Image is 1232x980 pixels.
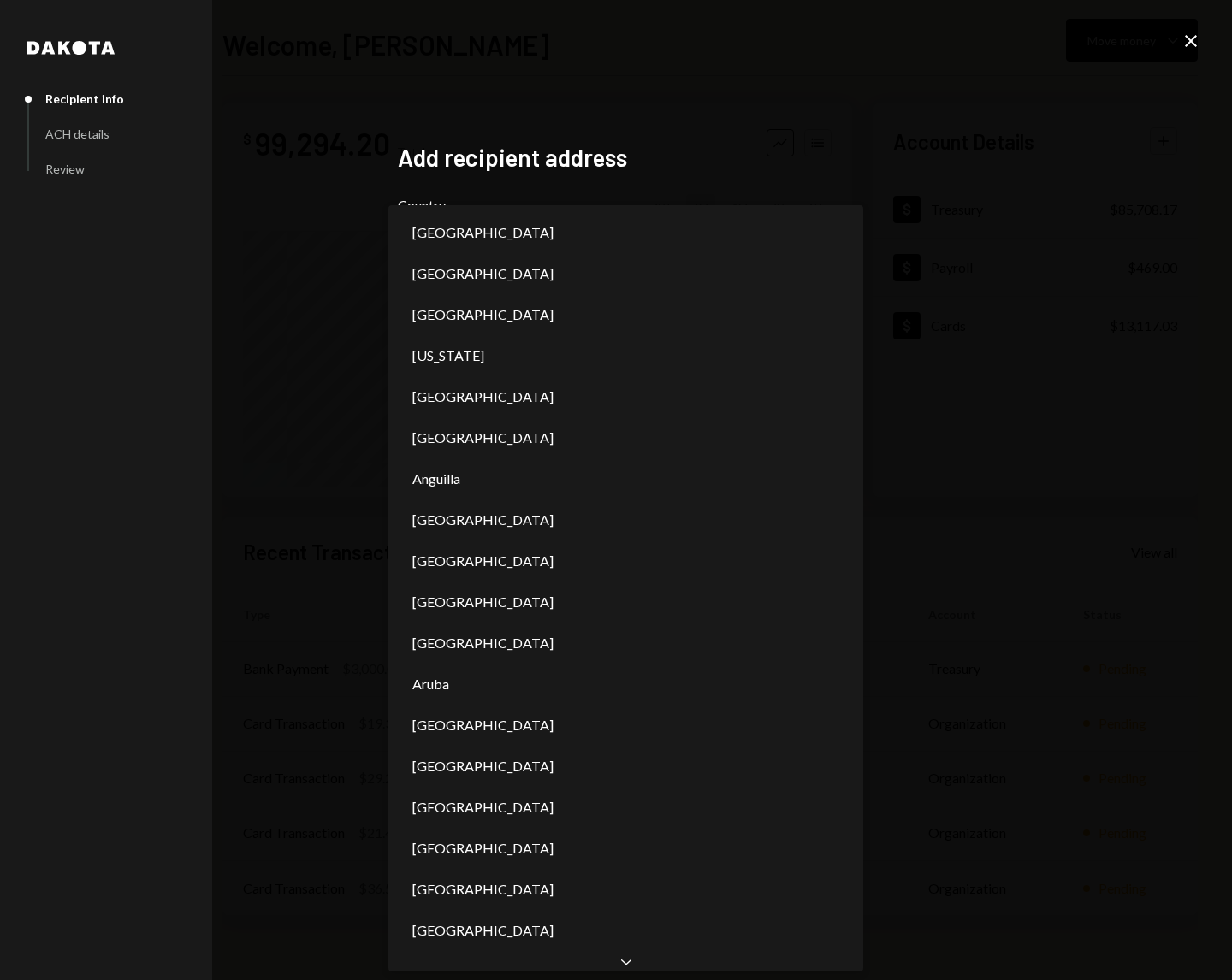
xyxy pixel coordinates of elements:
h2: Add recipient address [398,141,834,174]
span: [GEOGRAPHIC_DATA] [412,304,554,325]
span: [GEOGRAPHIC_DATA] [412,633,554,653]
span: [GEOGRAPHIC_DATA] [412,715,554,735]
span: [GEOGRAPHIC_DATA] [412,920,554,941]
span: [US_STATE] [412,345,484,366]
span: [GEOGRAPHIC_DATA] [412,510,554,530]
label: Country [398,195,834,215]
span: [GEOGRAPHIC_DATA] [412,838,554,859]
span: [GEOGRAPHIC_DATA] [412,222,554,243]
span: Anguilla [412,469,460,489]
div: Recipient info [45,92,124,106]
span: Aruba [412,674,449,694]
span: [GEOGRAPHIC_DATA] [412,879,554,900]
div: Review [45,162,85,176]
span: [GEOGRAPHIC_DATA] [412,263,554,284]
span: [GEOGRAPHIC_DATA] [412,756,554,776]
span: [GEOGRAPHIC_DATA] [412,592,554,612]
span: [GEOGRAPHIC_DATA] [412,428,554,448]
span: [GEOGRAPHIC_DATA] [412,387,554,407]
span: [GEOGRAPHIC_DATA] [412,797,554,818]
span: [GEOGRAPHIC_DATA] [412,551,554,571]
div: ACH details [45,127,110,141]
